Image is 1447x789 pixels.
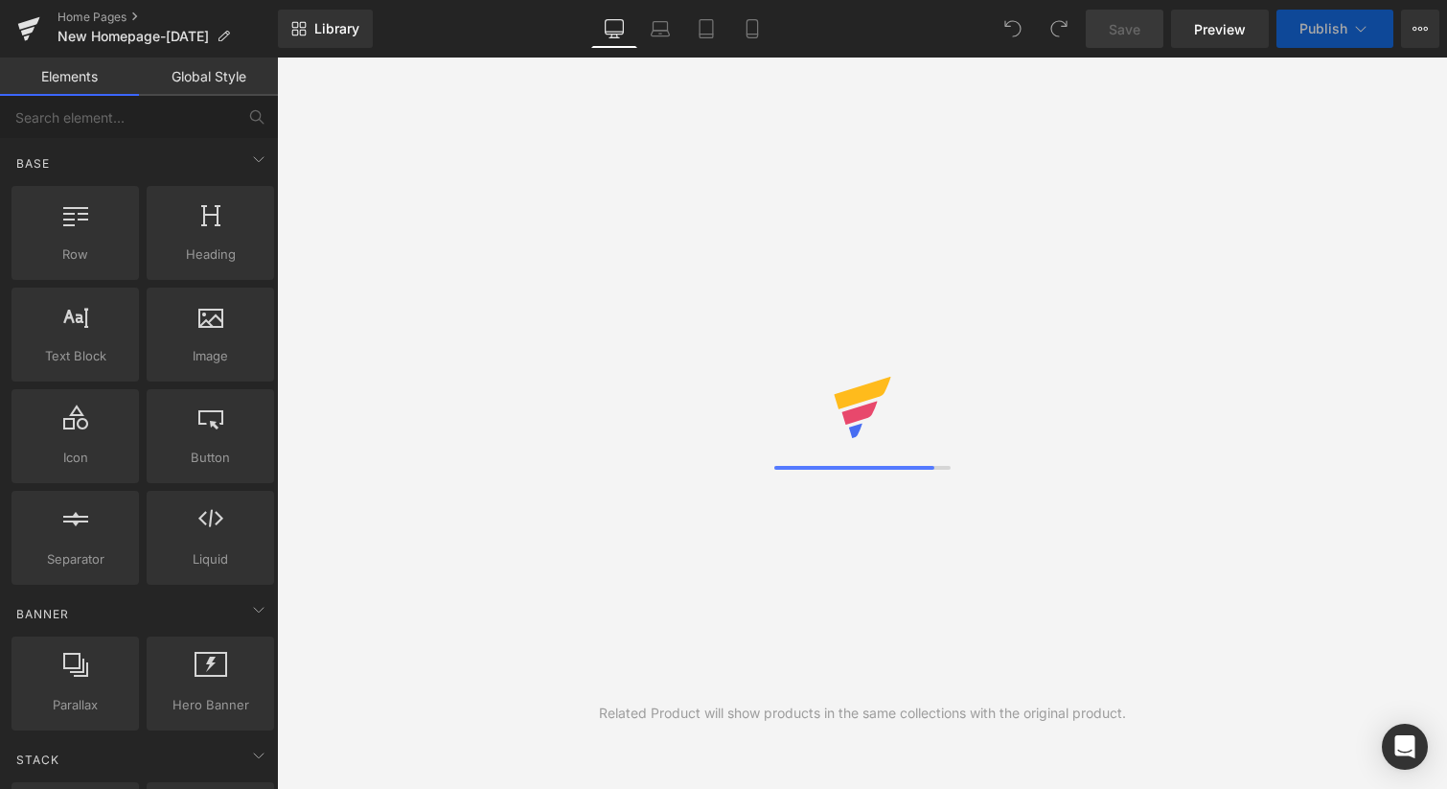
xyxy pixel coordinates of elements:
a: Mobile [729,10,775,48]
button: Redo [1040,10,1078,48]
span: Publish [1299,21,1347,36]
span: Row [17,244,133,265]
span: Image [152,346,268,366]
button: Undo [994,10,1032,48]
span: Library [314,20,359,37]
span: Button [152,448,268,468]
span: Banner [14,605,71,623]
div: Related Product will show products in the same collections with the original product. [599,703,1126,724]
span: Liquid [152,549,268,569]
a: Preview [1171,10,1269,48]
span: New Homepage-[DATE] [57,29,209,44]
span: Text Block [17,346,133,366]
span: Separator [17,549,133,569]
a: Laptop [637,10,683,48]
span: Base [14,154,52,173]
span: Heading [152,244,268,265]
button: Publish [1276,10,1393,48]
a: Tablet [683,10,729,48]
span: Hero Banner [152,695,268,715]
span: Stack [14,751,61,769]
a: Desktop [591,10,637,48]
a: Global Style [139,58,278,96]
span: Save [1109,19,1140,39]
a: Home Pages [57,10,278,25]
div: Open Intercom Messenger [1382,724,1428,770]
span: Icon [17,448,133,468]
button: More [1401,10,1439,48]
a: New Library [278,10,373,48]
span: Parallax [17,695,133,715]
span: Preview [1194,19,1246,39]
